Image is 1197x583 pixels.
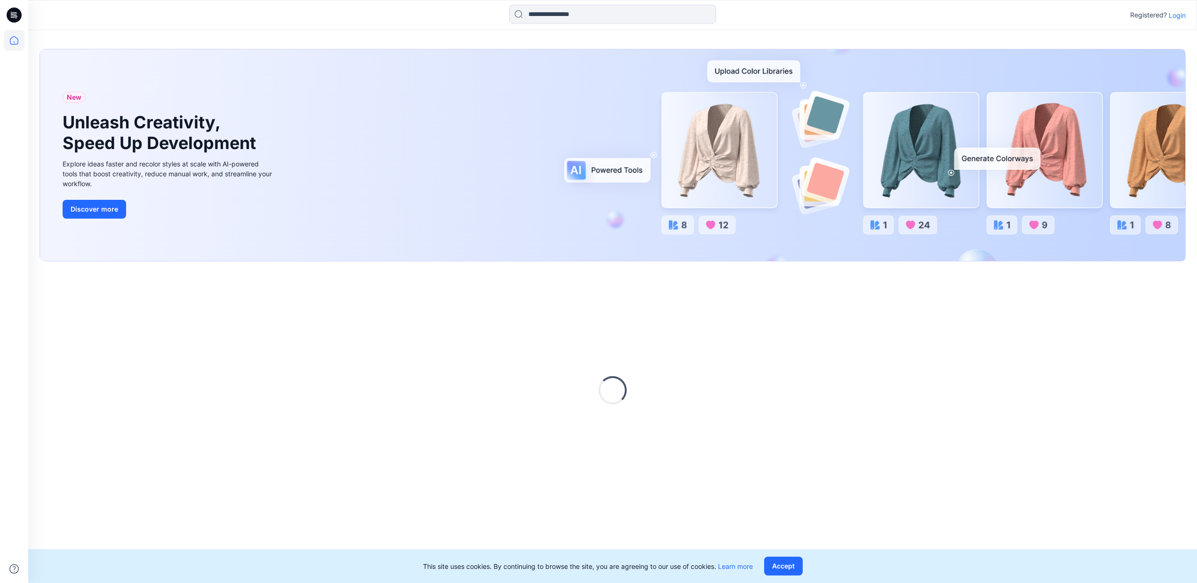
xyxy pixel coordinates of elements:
[1130,9,1167,21] p: Registered?
[63,200,126,219] button: Discover more
[63,159,274,189] div: Explore ideas faster and recolor styles at scale with AI-powered tools that boost creativity, red...
[63,200,274,219] a: Discover more
[764,557,803,575] button: Accept
[63,112,260,153] h1: Unleash Creativity, Speed Up Development
[423,561,753,571] p: This site uses cookies. By continuing to browse the site, you are agreeing to our use of cookies.
[1169,10,1186,20] p: Login
[67,92,81,103] span: New
[718,562,753,570] a: Learn more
